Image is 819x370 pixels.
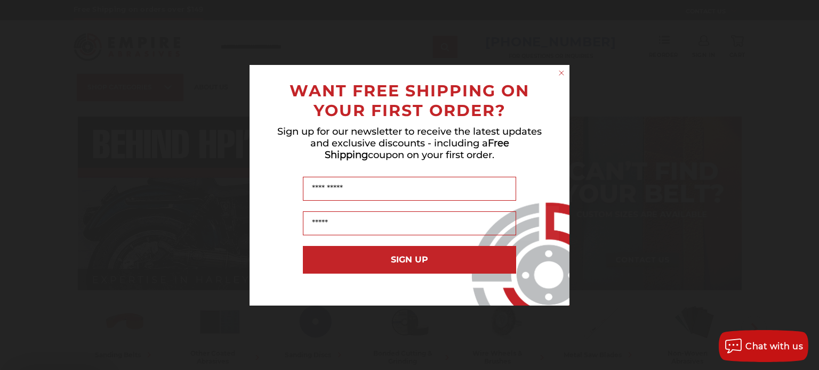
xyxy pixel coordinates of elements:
input: Email [303,211,516,235]
span: Sign up for our newsletter to receive the latest updates and exclusive discounts - including a co... [277,126,542,161]
span: Chat with us [745,341,803,351]
span: Free Shipping [325,137,509,161]
button: Close dialog [556,68,567,78]
button: SIGN UP [303,246,516,274]
span: WANT FREE SHIPPING ON YOUR FIRST ORDER? [290,81,529,120]
button: Chat with us [719,330,808,362]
